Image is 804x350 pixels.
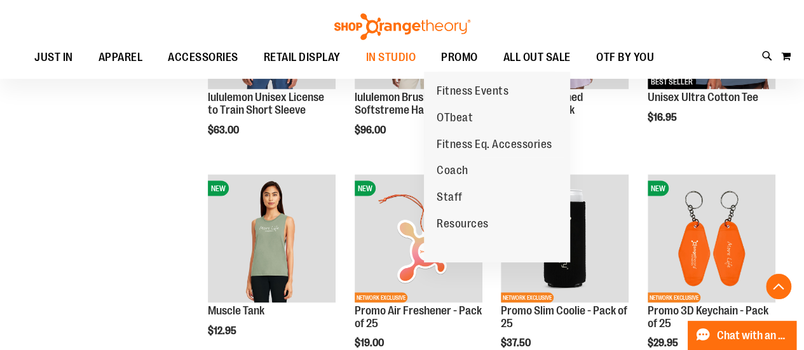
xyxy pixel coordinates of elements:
[717,330,789,342] span: Chat with an Expert
[355,180,376,196] span: NEW
[596,43,654,72] span: OTF BY YOU
[355,174,482,302] img: Promo Air Freshener - Pack of 25
[648,292,700,302] span: NETWORK EXCLUSIVE
[648,90,758,103] a: Unisex Ultra Cotton Tee
[437,111,473,127] span: OTbeat
[366,43,416,72] span: IN STUDIO
[264,43,341,72] span: RETAIL DISPLAY
[208,325,238,336] span: $12.95
[208,174,336,304] a: Muscle TankNEW
[208,180,229,196] span: NEW
[34,43,73,72] span: JUST IN
[208,124,241,135] span: $63.00
[501,337,533,348] span: $37.50
[99,43,143,72] span: APPAREL
[355,304,482,329] a: Promo Air Freshener - Pack of 25
[648,174,775,302] img: Promo 3D Keychain - Pack of 25
[441,43,478,72] span: PROMO
[648,174,775,304] a: Promo 3D Keychain - Pack of 25NEWNETWORK EXCLUSIVE
[437,164,468,180] span: Coach
[648,180,669,196] span: NEW
[766,274,791,299] button: Back To Top
[501,292,554,302] span: NETWORK EXCLUSIVE
[355,124,388,135] span: $96.00
[208,174,336,302] img: Muscle Tank
[437,217,489,233] span: Resources
[688,321,797,350] button: Chat with an Expert
[437,191,463,206] span: Staff
[355,337,386,348] span: $19.00
[648,111,679,123] span: $16.95
[648,74,696,89] span: BEST SELLER
[208,90,324,116] a: lululemon Unisex License to Train Short Sleeve
[355,292,407,302] span: NETWORK EXCLUSIVE
[208,304,264,316] a: Muscle Tank
[501,304,627,329] a: Promo Slim Coolie - Pack of 25
[332,13,472,40] img: Shop Orangetheory
[168,43,238,72] span: ACCESSORIES
[648,304,768,329] a: Promo 3D Keychain - Pack of 25
[355,174,482,304] a: Promo Air Freshener - Pack of 25NEWNETWORK EXCLUSIVE
[503,43,571,72] span: ALL OUT SALE
[648,337,680,348] span: $29.95
[355,90,446,116] a: lululemon Brushed Softstreme Half Zip
[437,84,508,100] span: Fitness Events
[437,138,552,154] span: Fitness Eq. Accessories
